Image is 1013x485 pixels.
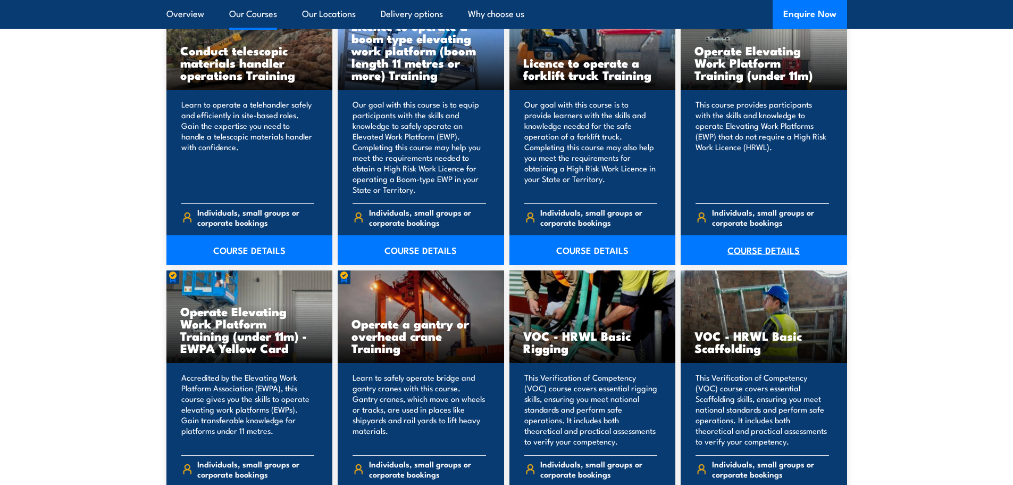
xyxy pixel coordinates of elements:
span: Individuals, small groups or corporate bookings [540,207,657,227]
a: COURSE DETAILS [338,235,504,265]
h3: Conduct telescopic materials handler operations Training [180,44,319,81]
a: COURSE DETAILS [509,235,676,265]
h3: Licence to operate a boom type elevating work platform (boom length 11 metres or more) Training [351,20,490,81]
span: Individuals, small groups or corporate bookings [197,207,314,227]
h3: Licence to operate a forklift truck Training [523,56,662,81]
a: COURSE DETAILS [681,235,847,265]
span: Individuals, small groups or corporate bookings [369,459,486,479]
span: Individuals, small groups or corporate bookings [712,459,829,479]
h3: Operate Elevating Work Platform Training (under 11m) [694,44,833,81]
p: This course provides participants with the skills and knowledge to operate Elevating Work Platfor... [696,99,829,195]
h3: Operate a gantry or overhead crane Training [351,317,490,354]
p: This Verification of Competency (VOC) course covers essential Scaffolding skills, ensuring you me... [696,372,829,447]
span: Individuals, small groups or corporate bookings [540,459,657,479]
p: Our goal with this course is to provide learners with the skills and knowledge needed for the saf... [524,99,658,195]
p: Learn to operate a telehandler safely and efficiently in site-based roles. Gain the expertise you... [181,99,315,195]
h3: VOC - HRWL Basic Scaffolding [694,330,833,354]
h3: VOC - HRWL Basic Rigging [523,330,662,354]
p: Accredited by the Elevating Work Platform Association (EWPA), this course gives you the skills to... [181,372,315,447]
p: This Verification of Competency (VOC) course covers essential rigging skills, ensuring you meet n... [524,372,658,447]
p: Learn to safely operate bridge and gantry cranes with this course. Gantry cranes, which move on w... [353,372,486,447]
p: Our goal with this course is to equip participants with the skills and knowledge to safely operat... [353,99,486,195]
span: Individuals, small groups or corporate bookings [197,459,314,479]
span: Individuals, small groups or corporate bookings [712,207,829,227]
a: COURSE DETAILS [166,235,333,265]
h3: Operate Elevating Work Platform Training (under 11m) - EWPA Yellow Card [180,305,319,354]
span: Individuals, small groups or corporate bookings [369,207,486,227]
